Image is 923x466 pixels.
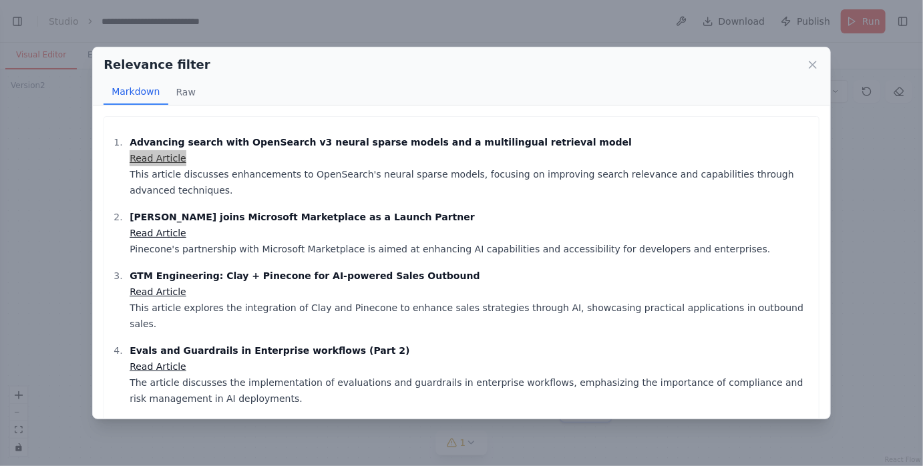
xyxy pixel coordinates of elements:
button: Markdown [104,79,168,105]
p: This article discusses enhancements to OpenSearch's neural sparse models, focusing on improving s... [130,134,812,198]
a: Read Article [130,228,186,238]
strong: GTM Engineering: Clay + Pinecone for AI-powered Sales Outbound [130,270,480,281]
p: This article details how Databricks enables users to run OpenAI models, facilitating the developm... [130,417,812,465]
strong: Evals and Guardrails in Enterprise workflows (Part 2) [130,345,409,356]
a: Read Article [130,153,186,164]
a: Read Article [130,286,186,297]
p: This article explores the integration of Clay and Pinecone to enhance sales strategies through AI... [130,268,812,332]
strong: Advancing search with OpenSearch v3 neural sparse models and a multilingual retrieval model [130,137,632,148]
h2: Relevance filter [104,55,210,74]
button: Raw [168,79,204,105]
a: Read Article [130,361,186,372]
strong: [PERSON_NAME] joins Microsoft Marketplace as a Launch Partner [130,212,475,222]
p: Pinecone's partnership with Microsoft Marketplace is aimed at enhancing AI capabilities and acces... [130,209,812,257]
p: The article discusses the implementation of evaluations and guardrails in enterprise workflows, e... [130,342,812,407]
